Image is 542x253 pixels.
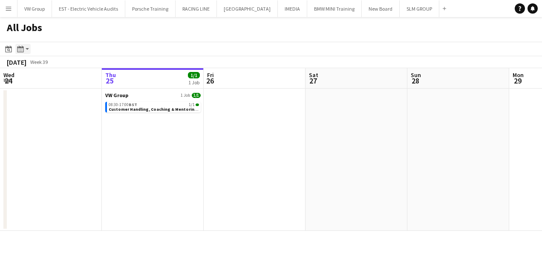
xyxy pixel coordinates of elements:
[105,92,128,98] span: VW Group
[105,71,116,79] span: Thu
[217,0,278,17] button: [GEOGRAPHIC_DATA]
[511,76,524,86] span: 29
[409,76,421,86] span: 28
[104,76,116,86] span: 25
[129,102,137,107] span: BST
[308,76,318,86] span: 27
[362,0,400,17] button: New Board
[7,58,26,66] div: [DATE]
[206,76,214,86] span: 26
[17,0,52,17] button: VW Group
[109,103,137,107] span: 08:30-17:00
[189,103,195,107] span: 1/1
[411,71,421,79] span: Sun
[196,103,199,106] span: 1/1
[109,106,254,112] span: Customer Handling, Coaching & Mentoring Course Code: GTMA0523F.01
[105,92,201,98] a: VW Group1 Job1/1
[181,93,190,98] span: 1 Job
[278,0,307,17] button: IMEDIA
[188,72,200,78] span: 1/1
[207,71,214,79] span: Fri
[3,71,14,79] span: Wed
[188,79,199,86] div: 1 Job
[105,92,201,114] div: VW Group1 Job1/108:30-17:00BST1/1Customer Handling, Coaching & Mentoring Course Code: GTMA0523F.01
[400,0,439,17] button: SLM GROUP
[125,0,176,17] button: Porsche Training
[176,0,217,17] button: RACING LINE
[52,0,125,17] button: EST - Electric Vehicle Audits
[192,93,201,98] span: 1/1
[309,71,318,79] span: Sat
[2,76,14,86] span: 24
[109,102,199,112] a: 08:30-17:00BST1/1Customer Handling, Coaching & Mentoring Course Code: GTMA0523F.01
[513,71,524,79] span: Mon
[307,0,362,17] button: BMW MINI Training
[28,59,49,65] span: Week 39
